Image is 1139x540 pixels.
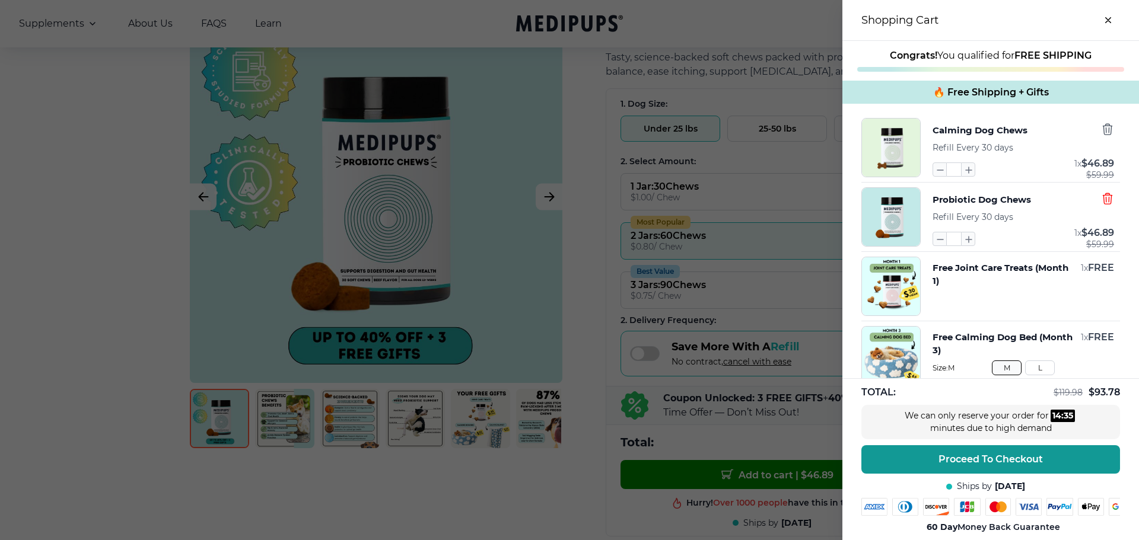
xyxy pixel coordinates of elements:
[933,87,1049,98] span: 🔥 Free Shipping + Gifts
[1052,410,1061,422] div: 14
[1086,239,1114,249] span: $ 59.99
[1088,262,1114,273] span: FREE
[957,481,992,492] span: Ships by
[862,119,920,177] img: Calming Dog Chews
[992,360,1022,375] button: M
[861,386,896,399] span: TOTAL:
[1046,498,1073,516] img: paypal
[1078,498,1104,516] img: apple
[1089,386,1120,398] span: $ 93.78
[861,498,887,516] img: amex
[933,212,1013,222] span: Refill Every 30 days
[927,522,957,532] strong: 60 Day
[927,522,1060,533] span: Money Back Guarantee
[1054,387,1083,398] span: $ 119.98
[1081,332,1088,343] span: 1 x
[954,498,981,516] img: jcb
[890,50,937,61] strong: Congrats!
[862,327,920,385] img: Free Calming Dog Bed (Month 3)
[902,410,1080,434] div: We can only reserve your order for minutes due to high demand
[1081,227,1114,238] span: $ 46.89
[1025,360,1055,375] button: L
[1081,263,1088,273] span: 1 x
[1014,50,1092,61] strong: FREE SHIPPING
[1051,410,1075,422] div: :
[1109,498,1135,516] img: google
[933,123,1027,138] button: Calming Dog Chews
[1074,158,1081,169] span: 1 x
[1088,331,1114,343] span: FREE
[923,498,949,516] img: discover
[933,192,1031,207] button: Probiotic Dog Chews
[933,331,1075,357] button: Free Calming Dog Bed (Month 3)
[985,498,1011,516] img: mastercard
[862,188,920,246] img: Probiotic Dog Chews
[938,453,1043,465] span: Proceed To Checkout
[1096,8,1120,32] button: close-cart
[861,14,938,27] h3: Shopping Cart
[933,363,1114,372] span: Size: M
[1064,410,1073,422] div: 35
[1016,498,1042,516] img: visa
[1086,170,1114,180] span: $ 59.99
[862,257,920,315] img: Free Joint Care Treats (Month 1)
[890,50,1092,61] span: You qualified for
[861,445,1120,474] button: Proceed To Checkout
[933,142,1013,153] span: Refill Every 30 days
[1074,228,1081,238] span: 1 x
[892,498,918,516] img: diners-club
[933,261,1075,287] button: Free Joint Care Treats (Month 1)
[995,481,1025,492] span: [DATE]
[1081,158,1114,169] span: $ 46.89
